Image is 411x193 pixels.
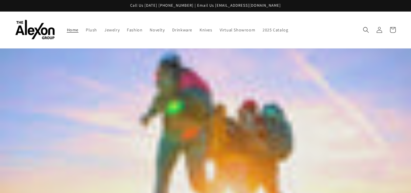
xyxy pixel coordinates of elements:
[150,27,165,33] span: Novelty
[127,27,142,33] span: Fashion
[86,27,97,33] span: Plush
[196,23,216,36] a: Knives
[15,20,55,40] img: The Alexon Group
[123,23,146,36] a: Fashion
[259,23,292,36] a: 2025 Catalog
[63,23,82,36] a: Home
[359,23,373,37] summary: Search
[169,23,196,36] a: Drinkware
[172,27,192,33] span: Drinkware
[104,27,120,33] span: Jewelry
[82,23,101,36] a: Plush
[200,27,212,33] span: Knives
[101,23,123,36] a: Jewelry
[263,27,288,33] span: 2025 Catalog
[216,23,259,36] a: Virtual Showroom
[146,23,168,36] a: Novelty
[220,27,256,33] span: Virtual Showroom
[67,27,78,33] span: Home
